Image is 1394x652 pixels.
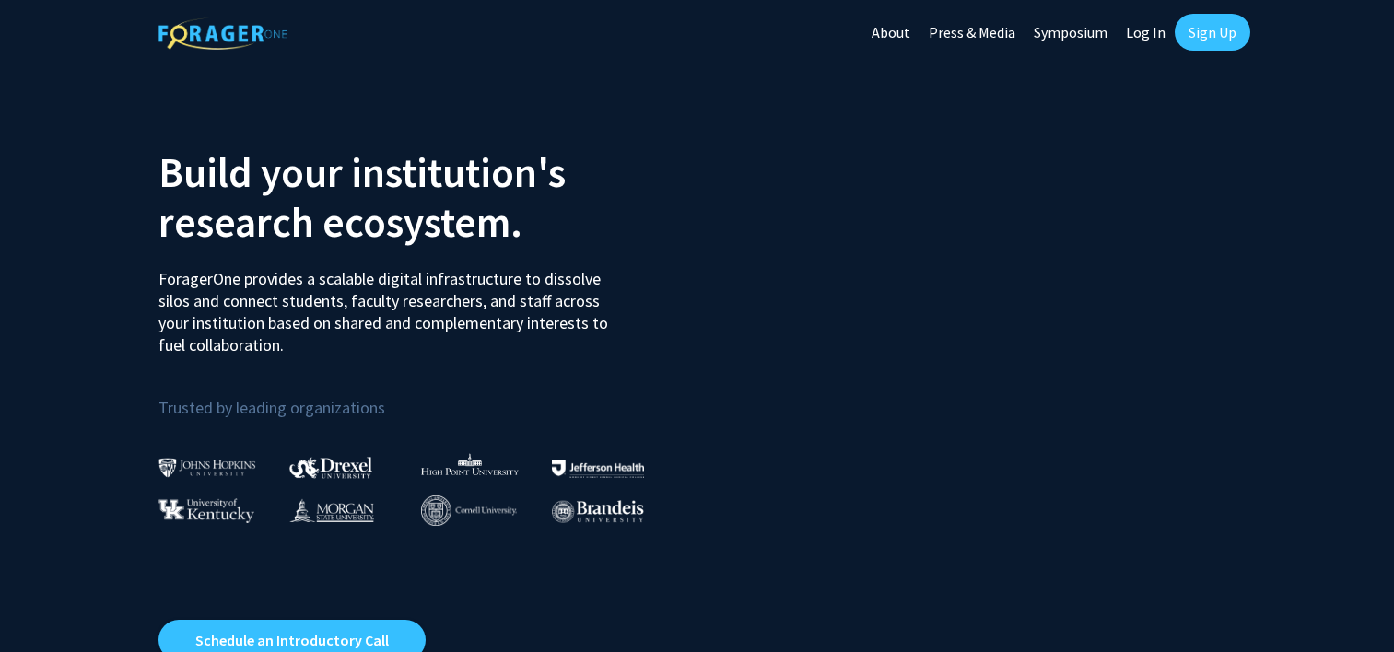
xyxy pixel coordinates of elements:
img: Morgan State University [289,498,374,522]
img: University of Kentucky [158,498,254,523]
img: Cornell University [421,495,517,526]
img: Johns Hopkins University [158,458,256,477]
img: High Point University [421,453,519,475]
p: ForagerOne provides a scalable digital infrastructure to dissolve silos and connect students, fac... [158,254,621,356]
img: Drexel University [289,457,372,478]
a: Sign Up [1175,14,1250,51]
img: Thomas Jefferson University [552,460,644,477]
img: Brandeis University [552,500,644,523]
h2: Build your institution's research ecosystem. [158,147,684,247]
p: Trusted by leading organizations [158,371,684,422]
img: ForagerOne Logo [158,17,287,50]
